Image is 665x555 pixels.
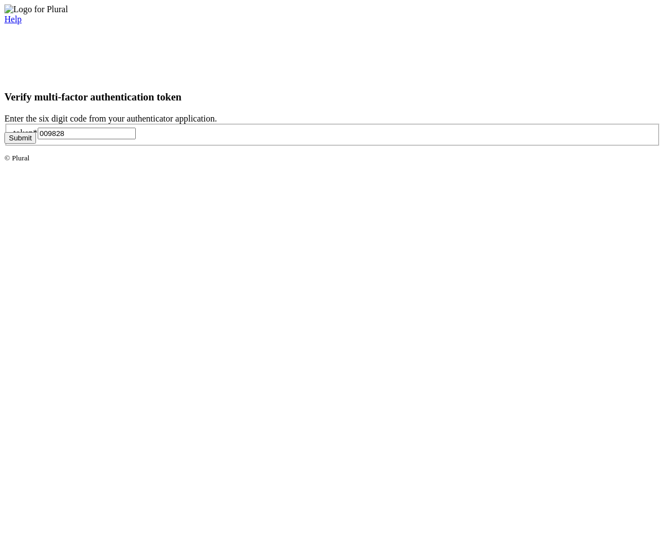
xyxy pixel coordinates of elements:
button: Submit [4,132,36,144]
label: token [13,128,38,138]
img: Logo for Plural [4,4,68,14]
input: Six-digit code [38,128,136,139]
a: Help [4,14,22,24]
h3: Verify multi-factor authentication token [4,91,661,103]
div: Enter the six digit code from your authenticator application. [4,114,661,124]
small: © Plural [4,154,29,162]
